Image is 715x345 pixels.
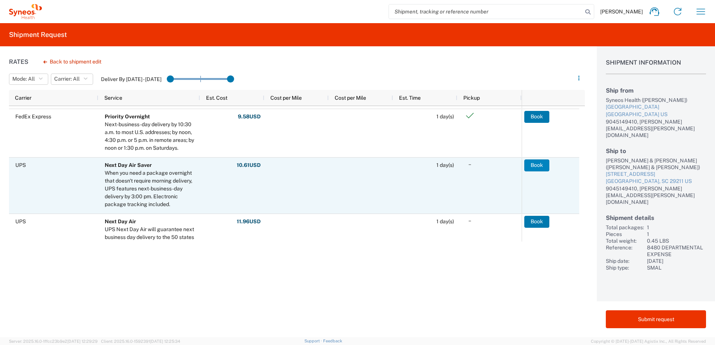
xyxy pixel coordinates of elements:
span: 1 day(s) [436,114,454,119]
button: Book [524,216,549,228]
span: [DATE] 12:25:34 [150,339,180,344]
div: 0.45 LBS [647,237,706,244]
h2: Shipment details [606,214,706,221]
div: SMAL [647,264,706,271]
span: [PERSON_NAME] [600,8,643,15]
button: 9.58USD [237,111,261,123]
div: 8480 DEPARTMENTAL EXPENSE [647,244,706,258]
span: Mode: All [12,75,35,83]
span: UPS [15,162,26,168]
div: When you need a package overnight that doesn't require morning delivery, UPS features next-busine... [105,169,197,208]
h2: Shipment Request [9,30,67,39]
a: Feedback [323,339,342,343]
button: Back to shipment edit [37,55,107,68]
div: 1 [647,231,706,237]
h2: Ship to [606,147,706,155]
div: [GEOGRAPHIC_DATA], SC 29211 US [606,178,706,185]
div: Reference: [606,244,644,258]
div: [PERSON_NAME] & [PERSON_NAME] ([PERSON_NAME] & [PERSON_NAME]) [606,157,706,171]
div: Total packages: [606,224,644,231]
div: [STREET_ADDRESS] [606,171,706,178]
b: Next Day Air Saver [105,162,152,168]
div: [GEOGRAPHIC_DATA] [606,103,706,111]
span: [DATE] 12:29:29 [67,339,98,344]
div: Ship date: [606,258,644,264]
span: Carrier [15,95,31,101]
span: Carrier: All [54,75,80,83]
h1: Shipment Information [606,59,706,74]
div: Syneos Health ([PERSON_NAME]) [606,97,706,103]
b: Next Day Air [105,218,136,224]
button: Submit request [606,310,706,328]
h2: Ship from [606,87,706,94]
strong: 10.61 USD [237,162,261,169]
span: Pickup [463,95,480,101]
div: [DATE] [647,258,706,264]
a: [GEOGRAPHIC_DATA][GEOGRAPHIC_DATA] US [606,103,706,118]
span: Cost per Mile [270,95,302,101]
a: [STREET_ADDRESS][GEOGRAPHIC_DATA], SC 29211 US [606,171,706,185]
div: Ship type: [606,264,644,271]
span: Cost per Mile [335,95,366,101]
div: [GEOGRAPHIC_DATA] US [606,111,706,118]
h1: Rates [9,58,28,65]
button: Book [524,111,549,123]
span: Service [104,95,122,101]
span: Est. Cost [206,95,227,101]
b: Priority Overnight [105,114,150,119]
span: FedEx Express [15,114,51,119]
span: Est. Time [399,95,421,101]
a: Support [304,339,323,343]
span: 1 day(s) [436,218,454,224]
input: Shipment, tracking or reference number [389,4,583,19]
span: Server: 2025.16.0-1ffcc23b9e2 [9,339,98,344]
span: Copyright © [DATE]-[DATE] Agistix Inc., All Rights Reserved [591,338,706,345]
div: 9045149410, [PERSON_NAME][EMAIL_ADDRESS][PERSON_NAME][DOMAIN_NAME] [606,118,706,139]
label: Deliver By [DATE] - [DATE] [101,76,162,83]
button: Book [524,159,549,171]
div: 9045149410, [PERSON_NAME][EMAIL_ADDRESS][PERSON_NAME][DOMAIN_NAME] [606,185,706,205]
div: Pieces [606,231,644,237]
div: UPS Next Day Air will guarantee next business day delivery to the 50 states by 10:30 a.m. to 76 p... [105,226,197,265]
button: Carrier: All [51,74,93,85]
span: UPS [15,218,26,224]
button: 10.61USD [236,159,261,171]
button: Mode: All [9,74,48,85]
div: Next-business-day delivery by 10:30 a.m. to most U.S. addresses; by noon, 4:30 p.m. or 5 p.m. in ... [105,121,197,152]
strong: 9.58 USD [238,113,261,120]
span: 1 day(s) [436,162,454,168]
span: Client: 2025.16.0-1592391 [101,339,180,344]
div: Total weight: [606,237,644,244]
button: 11.96USD [236,216,261,228]
div: 1 [647,224,706,231]
strong: 11.96 USD [237,218,261,225]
